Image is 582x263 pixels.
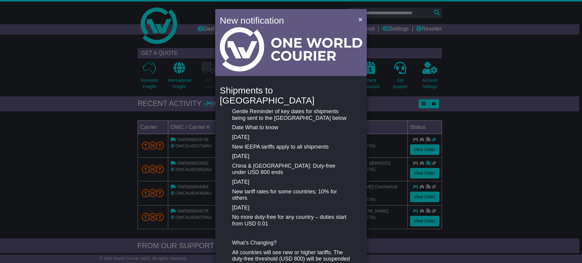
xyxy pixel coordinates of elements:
[232,153,350,160] p: [DATE]
[232,179,350,186] p: [DATE]
[232,108,350,121] p: Gentle Reminder of key dates for shipments being sent to the [GEOGRAPHIC_DATA] below
[232,134,350,141] p: [DATE]
[232,163,350,176] p: China & [GEOGRAPHIC_DATA]: Duty-free under USD 800 ends
[220,85,362,105] h4: Shipments to [GEOGRAPHIC_DATA]
[232,205,350,211] p: [DATE]
[356,13,365,25] button: Close
[232,214,350,227] p: No more duty-free for any country – duties start from USD 0.01
[232,124,350,131] p: Date What to know
[359,16,362,23] span: ×
[220,27,362,71] img: Light
[232,189,350,202] p: New tariff rates for some countries; 10% for others
[232,144,350,150] p: New IEEPA tariffs apply to all shipments
[220,14,350,27] h4: New notification
[232,240,350,246] p: What’s Changing?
